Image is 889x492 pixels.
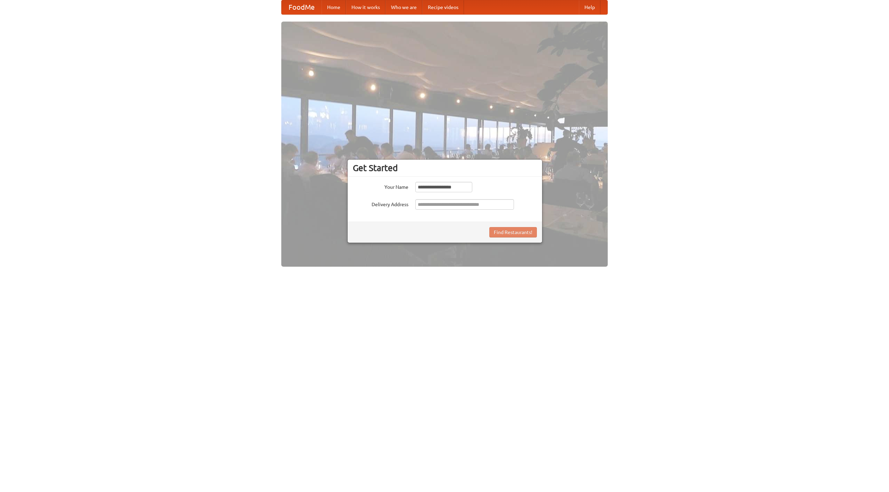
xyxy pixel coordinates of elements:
a: FoodMe [282,0,322,14]
label: Your Name [353,182,408,191]
label: Delivery Address [353,199,408,208]
a: Help [579,0,600,14]
a: Home [322,0,346,14]
a: Recipe videos [422,0,464,14]
a: How it works [346,0,385,14]
button: Find Restaurants! [489,227,537,237]
h3: Get Started [353,163,537,173]
a: Who we are [385,0,422,14]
